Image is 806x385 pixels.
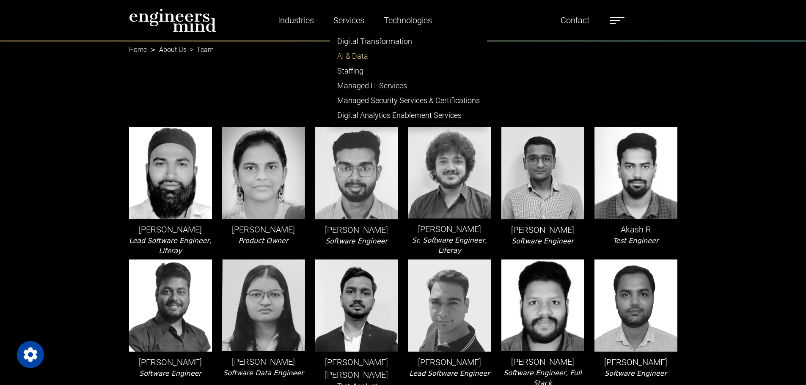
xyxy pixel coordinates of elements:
i: Lead Software Engineer [409,369,490,377]
i: Software Engineer [325,237,388,245]
p: [PERSON_NAME] [PERSON_NAME] [315,356,398,381]
img: leader-img [501,127,584,219]
p: [PERSON_NAME] [222,223,305,236]
img: leader-img [129,259,212,351]
p: Akash R [594,223,677,236]
a: Industries [275,11,317,30]
p: [PERSON_NAME] [315,224,398,236]
a: About Us [159,46,187,54]
nav: breadcrumb [129,41,677,51]
p: [PERSON_NAME] [594,356,677,369]
a: AI & Data [330,49,487,63]
a: Managed Security Services & Certifications [330,93,487,108]
i: Software Engineer [605,369,667,377]
img: leader-img [315,259,398,351]
img: leader-img [594,259,677,351]
i: Sr. Software Engineer, Liferay [412,236,487,254]
i: Software Data Engineer [223,369,303,377]
a: Services [330,11,368,30]
i: Product Owner [238,237,288,245]
p: [PERSON_NAME] [501,224,584,236]
i: Lead Software Engineer, Liferay [129,237,212,255]
p: [PERSON_NAME] [129,356,212,369]
img: leader-img [222,259,305,351]
img: leader-img [315,127,398,219]
a: Digital Transformation [330,34,487,49]
a: Digital Analytics Enablement Services [330,108,487,123]
img: leader-img [408,259,491,352]
a: Technologies [380,11,435,30]
ul: Industries [330,30,487,126]
i: Software Engineer [139,369,201,377]
img: leader-img [501,259,584,351]
img: leader-img [594,127,677,219]
img: leader-img [129,127,212,219]
p: [PERSON_NAME] [501,355,584,368]
img: logo [129,8,216,32]
p: [PERSON_NAME] [408,356,491,369]
a: Staffing [330,63,487,78]
p: [PERSON_NAME] [408,223,491,235]
p: [PERSON_NAME] [222,355,305,368]
a: Home [129,46,147,54]
img: leader-img [222,127,305,219]
i: Software Engineer [512,237,574,245]
p: [PERSON_NAME] [129,223,212,236]
a: Managed IT Services [330,78,487,93]
img: leader-img [408,127,491,218]
i: Test Engineer [613,237,659,245]
h1: Team [129,79,677,115]
a: Contact [557,11,593,30]
li: Team [187,45,214,55]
